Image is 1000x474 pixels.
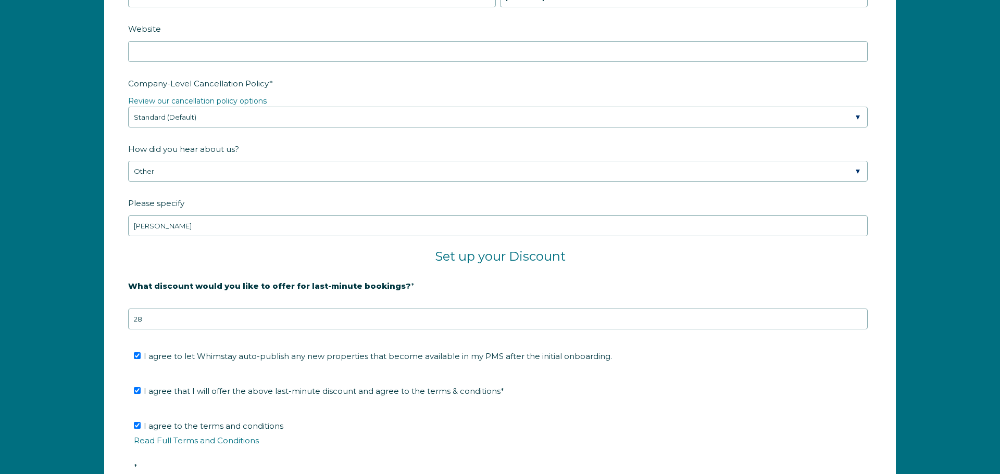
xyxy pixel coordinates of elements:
a: Review our cancellation policy options [128,96,267,106]
span: I agree to let Whimstay auto-publish any new properties that become available in my PMS after the... [144,351,612,361]
span: I agree to the terms and conditions [134,421,873,472]
span: How did you hear about us? [128,141,239,157]
span: Website [128,21,161,37]
input: I agree to let Whimstay auto-publish any new properties that become available in my PMS after the... [134,352,141,359]
span: Please specify [128,195,184,211]
input: I agree that I will offer the above last-minute discount and agree to the terms & conditions* [134,387,141,394]
strong: What discount would you like to offer for last-minute bookings? [128,281,411,291]
a: Read Full Terms and Conditions [134,435,259,445]
span: Set up your Discount [435,249,566,264]
span: Company-Level Cancellation Policy [128,75,269,92]
strong: 20% is recommended, minimum of 10% [128,298,291,308]
span: I agree that I will offer the above last-minute discount and agree to the terms & conditions [144,386,504,396]
input: I agree to the terms and conditionsRead Full Terms and Conditions* [134,422,141,429]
